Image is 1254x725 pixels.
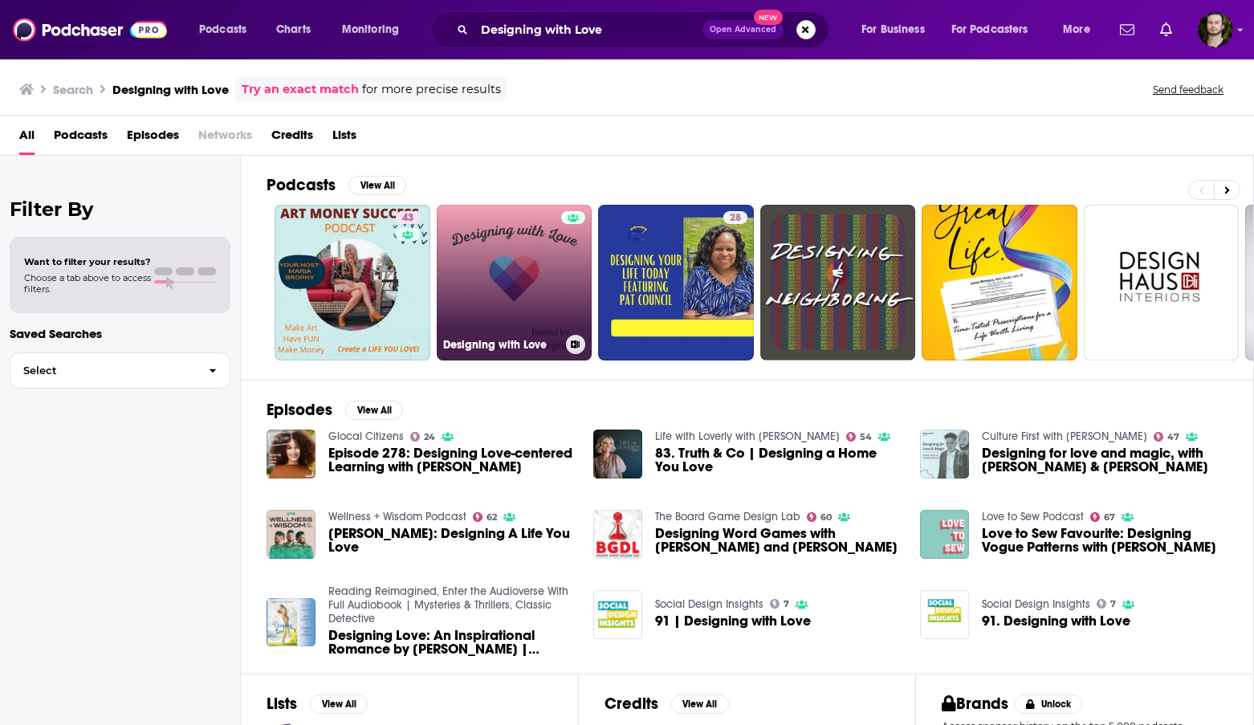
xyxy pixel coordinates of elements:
img: Anna Renderer: Designing A Life You Love [267,510,316,559]
a: 83. Truth & Co | Designing a Home You Love [655,446,901,474]
a: 54 [846,432,873,442]
img: 83. Truth & Co | Designing a Home You Love [593,430,642,479]
a: Social Design Insights [982,597,1090,611]
span: Designing for love and magic, with [PERSON_NAME] & [PERSON_NAME] [982,446,1228,474]
input: Search podcasts, credits, & more... [474,17,702,43]
a: 28 [723,211,747,224]
button: open menu [188,17,267,43]
a: Podcasts [54,122,108,155]
a: All [19,122,35,155]
span: 7 [784,601,789,608]
img: Love to Sew Favourite: Designing Vogue Patterns with Carlos Correa [920,510,969,559]
a: 7 [770,599,790,609]
span: Podcasts [199,18,246,41]
img: 91 | Designing with Love [593,590,642,639]
h3: Designing with Love [443,338,560,352]
span: Charts [276,18,311,41]
span: Episode 278: Designing Love-centered Learning with [PERSON_NAME] [328,446,574,474]
a: Love to Sew Favourite: Designing Vogue Patterns with Carlos Correa [982,527,1228,554]
a: CreditsView All [605,694,729,714]
a: 24 [410,432,436,442]
a: 91. Designing with Love [982,614,1130,628]
span: Designing Love: An Inspirational Romance by [PERSON_NAME] | Audiobook [328,629,574,656]
img: Designing Love: An Inspirational Romance by Kimberly Rose Johnson | Audiobook [267,598,316,647]
a: Life with Loverly with Brittany Sjogren [655,430,840,443]
div: Search podcasts, credits, & more... [446,11,845,48]
a: ListsView All [267,694,368,714]
a: Social Design Insights [655,597,763,611]
img: Podchaser - Follow, Share and Rate Podcasts [13,14,167,45]
a: Anna Renderer: Designing A Life You Love [328,527,574,554]
button: Send feedback [1148,83,1228,96]
button: View All [345,401,403,420]
span: 62 [487,514,497,521]
img: User Profile [1198,12,1233,47]
a: 91. Designing with Love [920,590,969,639]
a: 43 [396,211,420,224]
button: Unlock [1015,694,1083,714]
a: 67 [1090,512,1116,522]
img: Designing Word Games with Lori Love and Lea Velocci [593,510,642,559]
a: Designing Word Games with Lori Love and Lea Velocci [655,527,901,554]
a: 60 [807,512,833,522]
span: Choose a tab above to access filters. [24,272,151,295]
span: for more precise results [362,80,501,99]
span: 7 [1110,601,1116,608]
button: View All [671,694,729,714]
a: Glocal Citizens [328,430,404,443]
button: Show profile menu [1198,12,1233,47]
h2: Brands [942,694,1008,714]
span: For Podcasters [951,18,1028,41]
a: The Board Game Design Lab [655,510,800,523]
a: Credits [271,122,313,155]
p: Saved Searches [10,326,230,341]
h2: Episodes [267,400,332,420]
span: 24 [424,434,435,441]
span: Designing Word Games with [PERSON_NAME] and [PERSON_NAME] [655,527,901,554]
span: Open Advanced [710,26,776,34]
h2: Podcasts [267,175,336,195]
h3: Designing with Love [112,82,229,97]
span: Monitoring [342,18,399,41]
a: Love to Sew Podcast [982,510,1084,523]
span: 28 [730,210,741,226]
span: 47 [1167,434,1179,441]
a: 43 [275,205,430,360]
a: Wellness + Wisdom Podcast [328,510,466,523]
span: Select [10,365,196,376]
span: New [754,10,783,25]
a: Charts [266,17,320,43]
button: Open AdvancedNew [702,20,784,39]
h2: Filter By [10,198,230,221]
a: 47 [1154,432,1180,442]
a: Reading Reimagined, Enter the Audioverse With Full Audiobook | Mysteries & Thrillers, Classic Det... [328,584,568,625]
a: EpisodesView All [267,400,403,420]
button: View All [348,176,406,195]
span: 60 [820,514,832,521]
h2: Lists [267,694,297,714]
a: Episodes [127,122,179,155]
a: Episode 278: Designing Love-centered Learning with Laureen Adams [328,446,574,474]
span: More [1063,18,1090,41]
a: Designing for love and magic, with Oshoke Abalu & Chinedu Echuero [982,446,1228,474]
button: Select [10,352,230,389]
button: open menu [941,17,1052,43]
img: Episode 278: Designing Love-centered Learning with Laureen Adams [267,430,316,479]
button: open menu [331,17,420,43]
span: 67 [1104,514,1115,521]
a: Designing with Love [437,205,592,360]
a: PodcastsView All [267,175,406,195]
span: Networks [198,122,252,155]
a: Show notifications dropdown [1114,16,1141,43]
span: 54 [860,434,872,441]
